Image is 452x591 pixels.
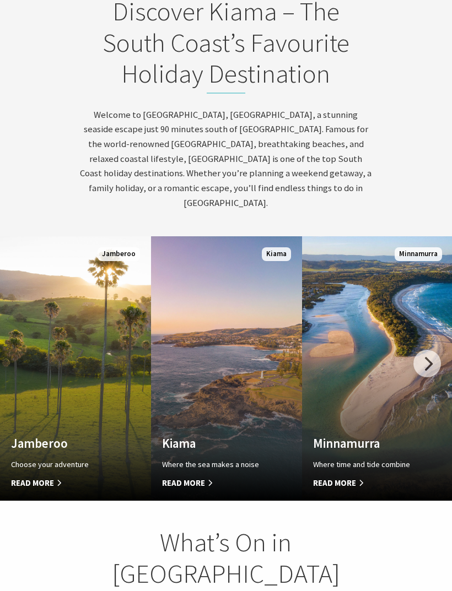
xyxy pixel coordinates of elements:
[80,109,373,212] p: Welcome to [GEOGRAPHIC_DATA], [GEOGRAPHIC_DATA], a stunning seaside escape just 90 minutes south ...
[313,477,419,490] span: Read More
[11,477,117,490] span: Read More
[11,436,117,452] h4: Jamberoo
[262,248,291,262] span: Kiama
[151,237,302,501] a: Custom Image Used Kiama Where the sea makes a noise Read More Kiama
[162,436,268,452] h4: Kiama
[313,459,419,471] p: Where time and tide combine
[11,459,117,471] p: Choose your adventure
[395,248,442,262] span: Minnamurra
[98,248,140,262] span: Jamberoo
[162,477,268,490] span: Read More
[313,436,419,452] h4: Minnamurra
[162,459,268,471] p: Where the sea makes a noise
